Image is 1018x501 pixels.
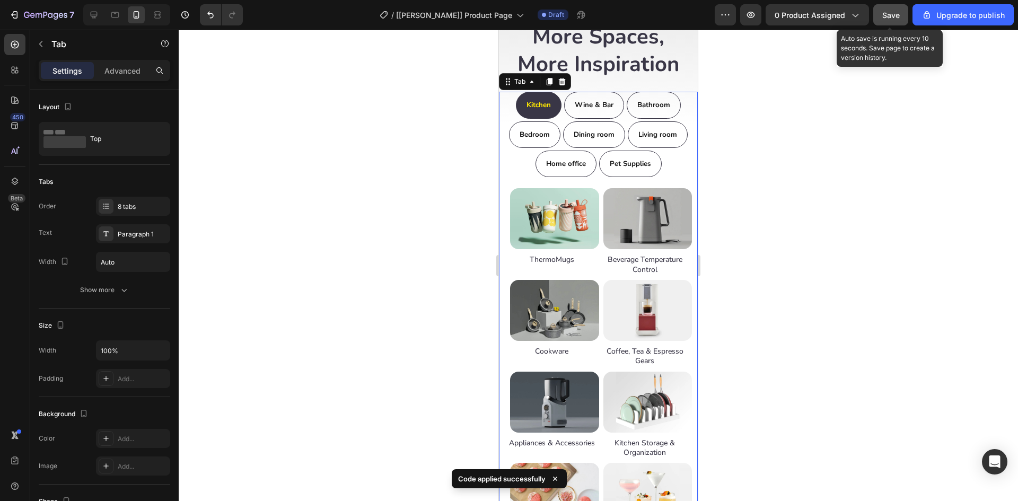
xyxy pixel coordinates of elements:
[96,341,170,360] input: Auto
[39,346,56,355] div: Width
[69,8,74,21] p: 7
[39,228,52,238] div: Text
[102,224,191,245] h2: Beverage Temperature Control
[111,129,152,139] strong: Pet Supplies
[118,202,168,212] div: 8 tabs
[102,316,191,337] h2: Coffee, Tea & Espresso Gears
[8,224,98,236] h2: ThermoMugs
[21,100,51,110] strong: Bedroom
[775,10,845,21] span: 0 product assigned
[922,10,1005,21] div: Upgrade to publish
[4,4,79,25] button: 7
[39,461,57,471] div: Image
[90,127,155,151] div: Top
[104,342,194,403] img: gempages_578046707430851088-f97d42a5-5e6d-4196-8fbc-c0e7e59b63b3.webp
[11,250,100,311] img: gempages_578046707430851088-449f2f04-120a-42e8-b36e-f6d0c9da1aae.webp
[873,4,908,25] button: Save
[39,100,74,115] div: Layout
[51,38,142,50] p: Tab
[11,433,100,494] img: gempages_578046707430851088-d7299a31-862e-4ee4-8a5b-db8ac4a3d68b.webp
[52,65,82,76] p: Settings
[104,65,141,76] p: Advanced
[96,252,170,271] input: Auto
[548,10,564,20] span: Draft
[118,462,168,471] div: Add...
[104,250,194,311] img: gempages_578046707430851088-def0634a-acf2-4705-b1d6-a222b5654a74.webp
[39,374,63,383] div: Padding
[912,4,1014,25] button: Upgrade to publish
[118,434,168,444] div: Add...
[882,11,900,20] span: Save
[118,230,168,239] div: Paragraph 1
[200,4,243,25] div: Undo/Redo
[766,4,869,25] button: 0 product assigned
[39,255,71,269] div: Width
[28,71,52,80] strong: Kitchen
[39,177,53,187] div: Tabs
[39,434,55,443] div: Color
[13,47,29,57] div: Tab
[76,71,115,80] strong: Wine & Bar
[80,285,129,295] div: Show more
[118,374,168,384] div: Add...
[104,159,194,219] img: gempages_578046707430851088-02d0fd33-b4bb-4255-85b4-ff3f5e6ef027.webp
[75,100,116,110] strong: Dining room
[11,342,100,403] img: gempages_578046707430851088-7353a584-848a-474e-8957-0b422d858df3.webp
[139,100,178,110] strong: Living room
[39,201,56,211] div: Order
[138,71,171,80] strong: Bathroom
[10,113,25,121] div: 450
[391,10,394,21] span: /
[499,30,698,501] iframe: To enrich screen reader interactions, please activate Accessibility in Grammarly extension settings
[8,194,25,203] div: Beta
[104,433,194,494] img: gempages_578046707430851088-c590149c-0bfb-4b53-ab95-742caee68775.webp
[39,407,90,421] div: Background
[982,449,1007,474] div: Open Intercom Messenger
[396,10,512,21] span: [[PERSON_NAME]] Product Page
[47,129,87,139] strong: Home office
[39,319,67,333] div: Size
[8,316,98,328] h2: Cookware
[8,408,98,419] h2: Appliances & Accessories
[11,159,100,219] img: gempages_578046707430851088-98e71524-9def-427c-8ae8-c56e67c55576.webp
[102,408,191,429] h2: Kitchen Storage & Organization
[39,280,170,300] button: Show more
